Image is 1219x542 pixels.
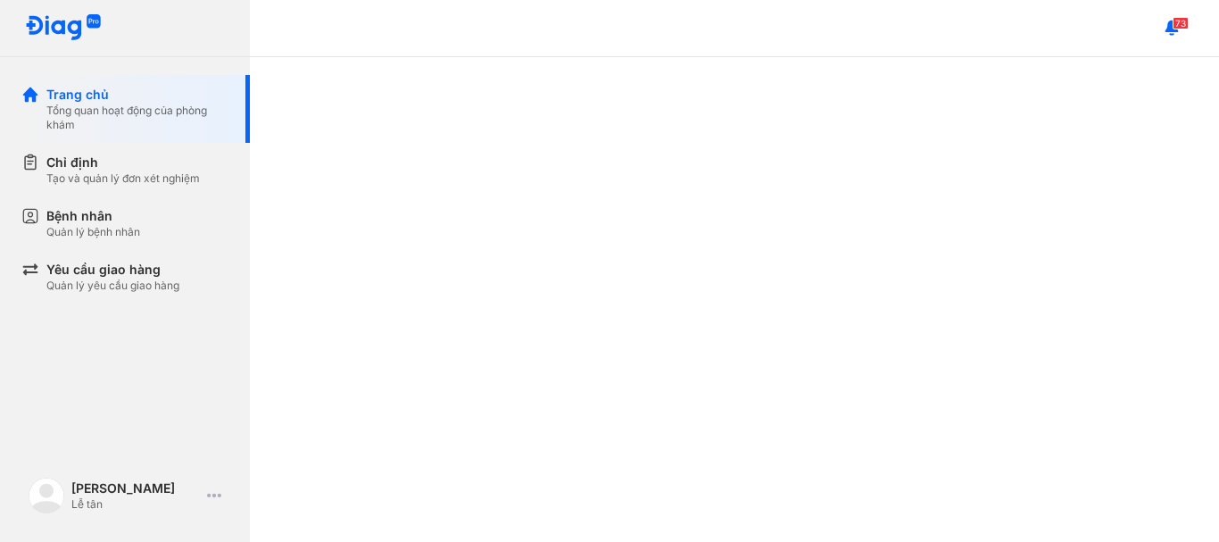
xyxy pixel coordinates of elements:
[46,154,200,171] div: Chỉ định
[25,14,102,42] img: logo
[46,225,140,239] div: Quản lý bệnh nhân
[46,171,200,186] div: Tạo và quản lý đơn xét nghiệm
[29,478,64,513] img: logo
[46,207,140,225] div: Bệnh nhân
[46,104,228,132] div: Tổng quan hoạt động của phòng khám
[46,261,179,279] div: Yêu cầu giao hàng
[1173,17,1189,29] span: 73
[71,497,200,512] div: Lễ tân
[46,86,228,104] div: Trang chủ
[71,479,200,497] div: [PERSON_NAME]
[46,279,179,293] div: Quản lý yêu cầu giao hàng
